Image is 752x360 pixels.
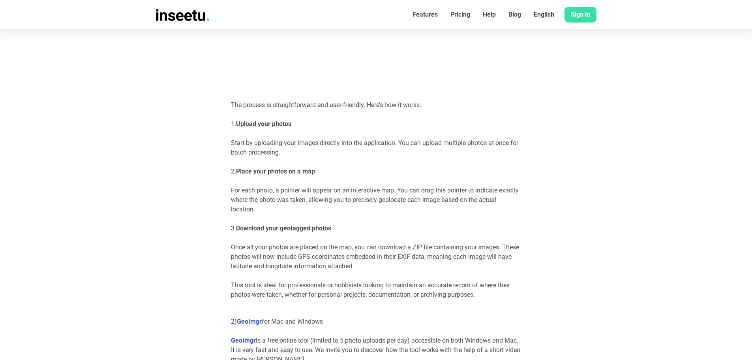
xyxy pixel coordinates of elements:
a: Blog [502,7,527,23]
p: 2) for Mac and Windows [231,317,521,326]
a: GeoImgr [231,337,256,344]
font: Blog [508,11,521,18]
a: Features [406,7,444,23]
font: Help [483,11,496,18]
strong: Download your geotagged photos [236,224,331,232]
p: 1. [231,119,521,129]
a: Help [476,7,502,23]
p: 3. [231,224,521,233]
p: Start by uploading your images directly into the application. You can upload multiple photos at o... [231,138,521,157]
p: This tool is ideal for professionals or hobbyists looking to maintain an accurate record of where... [231,281,521,300]
font: Features [413,11,438,18]
a: English [527,7,561,23]
p: Once all your photos are placed on the map, you can download a ZIP file containing your images. T... [231,243,521,271]
a: Sign in [564,7,596,23]
font: Sign in [571,11,590,18]
a: Pricing [444,7,476,23]
img: INSEETU [156,9,210,21]
p: The process is straightforward and user-friendly. Here’s how it works: [231,100,521,110]
strong: Upload your photos [236,120,291,128]
strong: Place your photos on a map [236,168,315,175]
a: GeoImgr [237,318,262,325]
p: For each photo, a pointer will appear on an interactive map. You can drag this pointer to indicat... [231,186,521,214]
p: 2. [231,167,521,176]
font: Pricing [450,11,470,18]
